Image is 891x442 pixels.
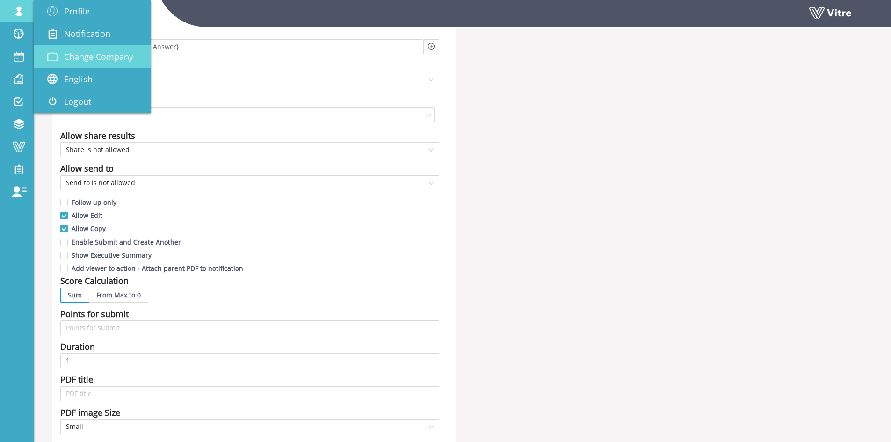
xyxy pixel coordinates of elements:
[34,68,151,90] a: English
[34,90,151,113] a: Logout
[60,274,129,287] div: Score Calculation
[64,51,133,62] span: Change Company
[64,96,91,107] span: Logout
[34,45,151,68] a: Change Company
[60,129,135,142] div: Allow share results
[68,238,185,246] span: Enable Submit and Create Another
[66,143,434,157] span: Share is not allowed
[60,353,439,368] input: Duration
[60,373,93,386] div: PDF title
[66,420,434,434] span: Small
[64,73,93,85] span: English
[68,251,155,260] span: Show Executive Summary
[68,224,109,233] span: Allow Copy
[60,340,95,353] div: Duration
[68,211,106,220] span: Allow Edit
[60,162,114,175] div: Allow send to
[60,406,120,419] div: PDF image Size
[428,43,435,50] span: plus-circle
[60,386,439,401] input: PDF title
[66,72,434,87] span: עברית
[34,22,151,45] a: Notification
[64,28,110,39] span: Notification
[64,6,90,17] span: Profile
[66,176,434,190] span: Send to is not allowed
[68,290,82,299] span: Sum
[60,320,439,335] input: Points for submit
[60,307,129,320] div: Points for submit
[96,290,141,299] span: From Max to 0
[68,198,120,207] span: Follow up only
[68,264,247,273] span: Add viewer to action - Attach parent PDF to notification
